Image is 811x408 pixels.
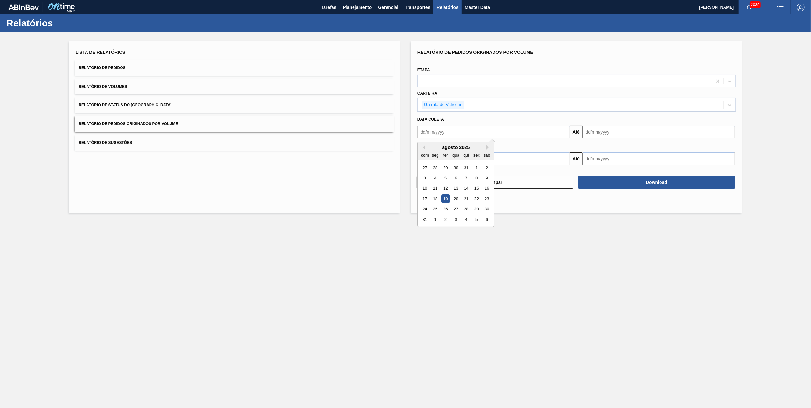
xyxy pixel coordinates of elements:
span: Relatório de Volumes [79,84,127,89]
span: Tarefas [321,4,337,11]
button: Download [578,176,735,189]
div: month 2025-08 [420,163,492,225]
div: Choose domingo, 17 de agosto de 2025 [421,194,429,203]
button: Previous Month [421,145,425,150]
div: Choose quarta-feira, 13 de agosto de 2025 [451,184,460,193]
div: Choose segunda-feira, 4 de agosto de 2025 [431,174,440,182]
div: Choose quinta-feira, 31 de julho de 2025 [462,164,471,172]
div: Choose domingo, 27 de julho de 2025 [421,164,429,172]
div: ter [441,151,450,159]
button: Até [570,152,583,165]
span: Master Data [465,4,490,11]
span: Relatório de Sugestões [79,140,132,145]
div: Choose sexta-feira, 8 de agosto de 2025 [472,174,481,182]
div: Choose quinta-feira, 7 de agosto de 2025 [462,174,471,182]
div: Choose domingo, 24 de agosto de 2025 [421,205,429,214]
div: Choose quarta-feira, 27 de agosto de 2025 [451,205,460,214]
div: qui [462,151,471,159]
div: Choose sexta-feira, 1 de agosto de 2025 [472,164,481,172]
div: Choose quarta-feira, 20 de agosto de 2025 [451,194,460,203]
span: Gerencial [378,4,399,11]
div: qua [451,151,460,159]
span: Relatório de Pedidos [79,66,125,70]
div: Choose segunda-feira, 18 de agosto de 2025 [431,194,440,203]
div: Choose sábado, 23 de agosto de 2025 [483,194,491,203]
label: Carteira [417,91,437,95]
label: Etapa [417,68,430,72]
div: Choose quinta-feira, 21 de agosto de 2025 [462,194,471,203]
div: Choose sábado, 2 de agosto de 2025 [483,164,491,172]
span: Relatório de Status do [GEOGRAPHIC_DATA] [79,103,171,107]
div: Choose quinta-feira, 14 de agosto de 2025 [462,184,471,193]
div: Choose segunda-feira, 11 de agosto de 2025 [431,184,440,193]
span: 2035 [750,1,761,8]
input: dd/mm/yyyy [583,126,735,138]
span: Lista de Relatórios [75,50,125,55]
input: dd/mm/yyyy [417,126,570,138]
span: Relatório de Pedidos Originados por Volume [417,50,533,55]
div: Choose quinta-feira, 4 de setembro de 2025 [462,215,471,224]
div: Choose terça-feira, 12 de agosto de 2025 [441,184,450,193]
input: dd/mm/yyyy [583,152,735,165]
button: Até [570,126,583,138]
div: Choose quarta-feira, 6 de agosto de 2025 [451,174,460,182]
button: Relatório de Pedidos [75,60,394,76]
div: Choose segunda-feira, 1 de setembro de 2025 [431,215,440,224]
span: Relatórios [437,4,458,11]
button: Relatório de Volumes [75,79,394,95]
div: Choose sábado, 6 de setembro de 2025 [483,215,491,224]
div: Choose domingo, 10 de agosto de 2025 [421,184,429,193]
div: Choose terça-feira, 26 de agosto de 2025 [441,205,450,214]
div: sex [472,151,481,159]
div: Choose sábado, 16 de agosto de 2025 [483,184,491,193]
button: Relatório de Status do [GEOGRAPHIC_DATA] [75,97,394,113]
button: Relatório de Sugestões [75,135,394,151]
div: sab [483,151,491,159]
div: Choose sexta-feira, 5 de setembro de 2025 [472,215,481,224]
span: Planejamento [343,4,372,11]
div: Garrafa de Vidro [422,101,457,109]
div: agosto 2025 [418,144,494,150]
div: Choose terça-feira, 19 de agosto de 2025 [441,194,450,203]
div: Choose terça-feira, 29 de julho de 2025 [441,164,450,172]
span: Relatório de Pedidos Originados por Volume [79,122,178,126]
img: Logout [797,4,805,11]
button: Relatório de Pedidos Originados por Volume [75,116,394,132]
div: Choose domingo, 3 de agosto de 2025 [421,174,429,182]
div: seg [431,151,440,159]
div: Choose sábado, 9 de agosto de 2025 [483,174,491,182]
img: userActions [777,4,784,11]
div: Choose quarta-feira, 3 de setembro de 2025 [451,215,460,224]
div: Choose sexta-feira, 29 de agosto de 2025 [472,205,481,214]
div: Choose sexta-feira, 15 de agosto de 2025 [472,184,481,193]
div: dom [421,151,429,159]
div: Choose quarta-feira, 30 de julho de 2025 [451,164,460,172]
div: Choose domingo, 31 de agosto de 2025 [421,215,429,224]
h1: Relatórios [6,19,119,27]
div: Choose sexta-feira, 22 de agosto de 2025 [472,194,481,203]
img: TNhmsLtSVTkK8tSr43FrP2fwEKptu5GPRR3wAAAABJRU5ErkJggg== [8,4,39,10]
button: Next Month [486,145,491,150]
div: Choose terça-feira, 5 de agosto de 2025 [441,174,450,182]
div: Choose segunda-feira, 25 de agosto de 2025 [431,205,440,214]
div: Choose terça-feira, 2 de setembro de 2025 [441,215,450,224]
button: Limpar [417,176,573,189]
span: Data coleta [417,117,444,122]
div: Choose sábado, 30 de agosto de 2025 [483,205,491,214]
div: Choose quinta-feira, 28 de agosto de 2025 [462,205,471,214]
button: Notificações [739,3,759,12]
span: Transportes [405,4,430,11]
div: Choose segunda-feira, 28 de julho de 2025 [431,164,440,172]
